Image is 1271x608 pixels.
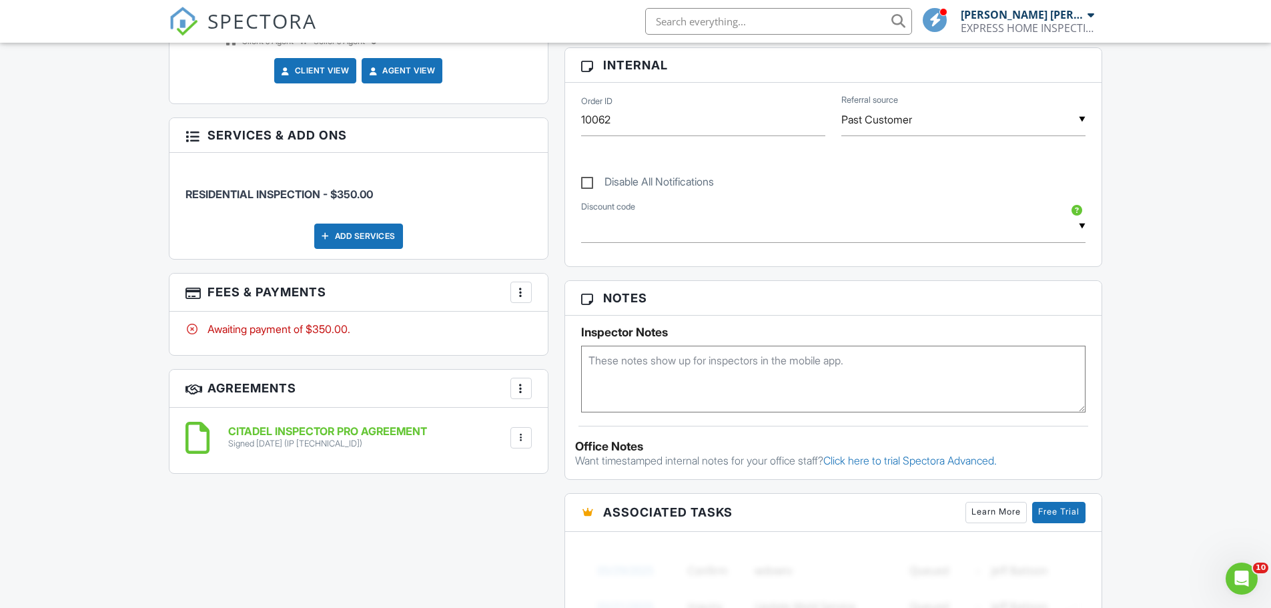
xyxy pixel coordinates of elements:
label: Disable All Notifications [581,176,714,192]
div: Signed [DATE] (IP [TECHNICAL_ID]) [228,438,427,449]
a: CITADEL INSPECTOR PRO AGREEMENT Signed [DATE] (IP [TECHNICAL_ID]) [228,426,427,449]
li: Service: RESIDENTIAL INSPECTION [185,163,532,212]
h3: Agreements [169,370,548,408]
span: SPECTORA [207,7,317,35]
a: Client View [279,64,350,77]
h3: Services & Add ons [169,118,548,153]
a: SPECTORA [169,18,317,46]
span: Seller's Agent - [314,36,376,46]
h3: Notes [565,281,1102,316]
span: Associated Tasks [603,503,733,521]
span: RESIDENTIAL INSPECTION - $350.00 [185,188,373,201]
a: Click here to trial Spectora Advanced. [823,454,997,467]
p: Want timestamped internal notes for your office staff? [575,453,1092,468]
img: The Best Home Inspection Software - Spectora [169,7,198,36]
a: Agent View [366,64,435,77]
div: Office Notes [575,440,1092,453]
div: EXPRESS HOME INSPECTIONS, LLc [961,21,1094,35]
h5: Inspector Notes [581,326,1086,339]
label: Discount code [581,201,635,213]
label: Order ID [581,95,612,107]
label: Referral source [841,94,898,106]
h3: Fees & Payments [169,274,548,312]
h3: Internal [565,48,1102,83]
div: [PERSON_NAME] [PERSON_NAME] [961,8,1084,21]
iframe: Intercom live chat [1226,563,1258,595]
input: Search everything... [645,8,912,35]
div: Awaiting payment of $350.00. [185,322,532,336]
h6: CITADEL INSPECTOR PRO AGREEMENT [228,426,427,438]
span: 10 [1253,563,1268,573]
div: Add Services [314,224,403,249]
a: Free Trial [1032,502,1086,523]
strong: 0 [371,36,376,46]
a: Learn More [965,502,1027,523]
